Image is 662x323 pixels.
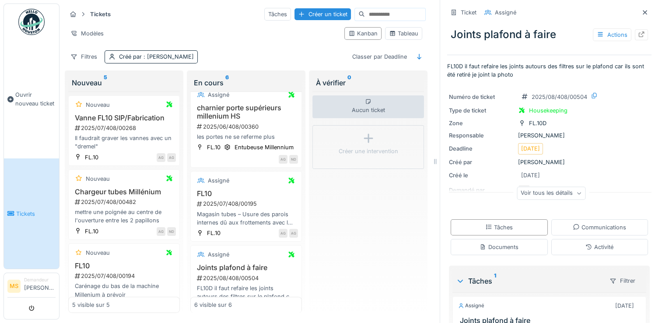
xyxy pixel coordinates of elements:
div: les portes ne se referme plus [194,133,298,141]
div: Documents [480,243,518,251]
div: 2025/07/408/00268 [74,124,176,132]
div: AG [157,153,165,162]
div: [DATE] [615,302,634,310]
div: 2025/07/408/00195 [196,200,298,208]
sup: 5 [104,77,107,88]
div: Communications [573,223,626,232]
a: MS Demandeur[PERSON_NAME] [7,277,56,298]
div: Filtres [67,50,101,63]
div: Nouveau [86,249,110,257]
div: FL10D il faut refaire les joints autours des filtres sur le plafond car ils sont été retiré je jo... [194,284,298,301]
div: Classer par Deadline [348,50,411,63]
div: Tâches [456,276,602,286]
div: Deadline [449,144,515,153]
span: Ouvrir nouveau ticket [15,91,56,107]
div: Responsable [449,131,515,140]
p: FL10D il faut refaire les joints autours des filtres sur le plafond car ils sont été retiré je jo... [447,62,651,79]
sup: 0 [347,77,351,88]
li: MS [7,280,21,293]
div: FL.10 [207,229,221,237]
div: 2025/08/408/00504 [196,274,298,282]
div: Aucun ticket [312,95,424,118]
h3: Chargeur tubes Millénium [72,188,176,196]
div: 2025/08/408/00504 [532,93,587,101]
h3: charnier porte supérieurs millenium HS [194,104,298,120]
div: FL.10 [85,153,98,161]
div: Type de ticket [449,106,515,115]
div: Numéro de ticket [449,93,515,101]
div: [PERSON_NAME] [449,131,650,140]
div: Modèles [67,27,108,40]
div: Tâches [264,8,291,21]
div: Housekeeping [529,106,567,115]
div: Entubeuse Millennium [235,143,294,151]
div: mettre une poignée au centre de l'ouverture entre les 2 papillons [72,208,176,225]
div: Tableau [389,29,418,38]
div: En cours [194,77,298,88]
div: Assigné [458,302,484,309]
div: Actions [593,28,631,41]
div: Assigné [495,8,516,17]
a: Tickets [4,158,59,269]
div: FL.10D [529,119,546,127]
div: Assigné [208,91,229,99]
div: Carénage du bas de la machine Millenium à prévoir [72,282,176,298]
div: AG [289,229,298,238]
div: Filtrer [606,274,639,287]
div: Zone [449,119,515,127]
div: Tâches [485,223,513,232]
sup: 6 [225,77,229,88]
h3: Vanne FL10 SIP/Fabrication [72,114,176,122]
h3: FL10 [72,262,176,270]
div: ND [289,155,298,164]
div: FL.10 [207,143,221,151]
h3: FL10 [194,190,298,198]
div: Nouveau [86,101,110,109]
div: Assigné [208,250,229,259]
div: 2025/07/408/00482 [74,198,176,206]
div: Créé le [449,171,515,179]
div: ND [167,227,176,236]
div: Magasin tubes – Usure des parois internes dû aux frottements avec le chargeur tubes [194,210,298,227]
div: AG [279,155,287,164]
div: Assigné [208,176,229,185]
li: [PERSON_NAME] [24,277,56,295]
div: [PERSON_NAME] [449,158,650,166]
div: Nouveau [86,175,110,183]
div: [DATE] [521,171,540,179]
div: Joints plafond à faire [447,23,651,46]
span: Tickets [16,210,56,218]
div: AG [279,229,287,238]
div: [DATE] [521,144,540,153]
img: Badge_color-CXgf-gQk.svg [18,9,45,35]
sup: 1 [494,276,496,286]
div: 2025/07/408/00194 [74,272,176,280]
div: 6 visible sur 6 [194,301,232,309]
div: Demandeur [24,277,56,283]
div: AG [167,153,176,162]
div: AG [157,227,165,236]
div: 2025/06/408/00360 [196,123,298,131]
div: Il faudrait graver les vannes avec un "dremel" [72,134,176,151]
a: Ouvrir nouveau ticket [4,40,59,158]
div: Activité [585,243,613,251]
h3: Joints plafond à faire [194,263,298,272]
strong: Tickets [87,10,114,18]
div: Voir tous les détails [517,187,585,200]
div: FL.10 [85,227,98,235]
div: À vérifier [316,77,420,88]
span: : [PERSON_NAME] [142,53,194,60]
div: Créé par [449,158,515,166]
div: Nouveau [72,77,176,88]
div: Kanban [348,29,378,38]
div: 5 visible sur 5 [72,301,110,309]
div: Créer un ticket [294,8,351,20]
div: Ticket [461,8,476,17]
div: Créer une intervention [339,147,398,155]
div: Créé par [119,53,194,61]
